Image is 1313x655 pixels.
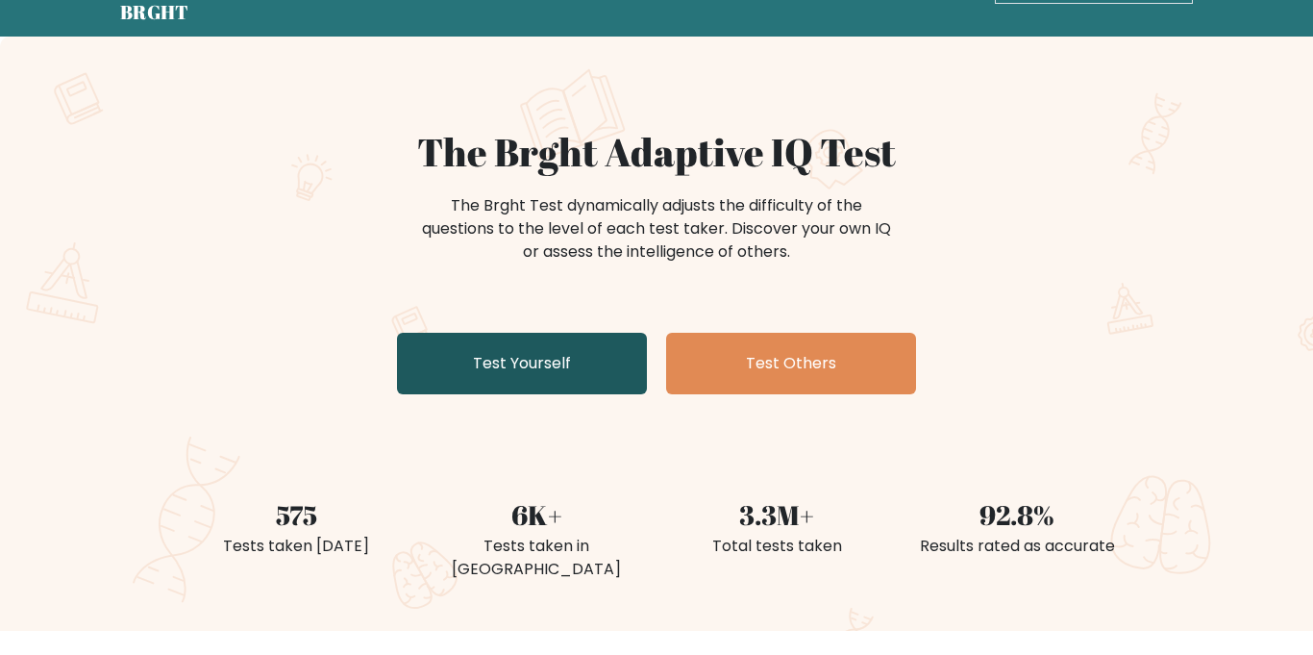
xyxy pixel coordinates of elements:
div: 92.8% [908,494,1126,535]
div: 3.3M+ [668,494,885,535]
div: The Brght Test dynamically adjusts the difficulty of the questions to the level of each test take... [416,194,897,264]
div: 6K+ [428,494,645,535]
a: Test Others [666,333,916,394]
div: 575 [187,494,405,535]
div: Results rated as accurate [908,535,1126,558]
div: Total tests taken [668,535,885,558]
a: Test Yourself [397,333,647,394]
h1: The Brght Adaptive IQ Test [187,129,1126,175]
div: Tests taken in [GEOGRAPHIC_DATA] [428,535,645,581]
div: Tests taken [DATE] [187,535,405,558]
h5: BRGHT [120,1,189,24]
